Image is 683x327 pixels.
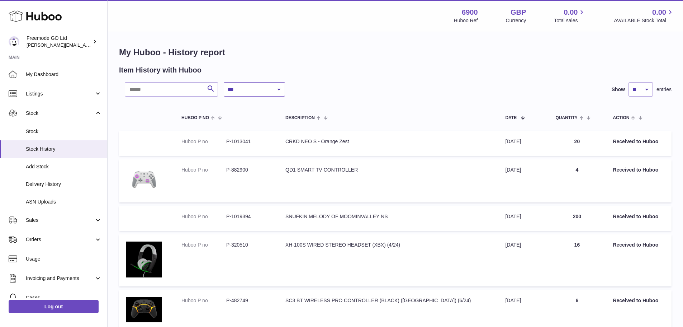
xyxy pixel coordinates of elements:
span: 0.00 [564,8,578,17]
span: AVAILABLE Stock Total [614,17,674,24]
span: ASN Uploads [26,198,102,205]
dt: Huboo P no [181,297,226,304]
strong: Received to Huboo [613,139,658,144]
strong: Received to Huboo [613,214,658,219]
span: My Dashboard [26,71,102,78]
dt: Huboo P no [181,167,226,173]
td: 20 [548,131,606,156]
span: Delivery History [26,181,102,188]
td: QD1 SMART TV CONTROLLER [278,159,498,202]
span: Add Stock [26,163,102,170]
dd: P-482749 [226,297,271,304]
td: [DATE] [498,159,548,202]
span: Huboo P no [181,116,209,120]
td: CRKD NEO S - Orange Zest [278,131,498,156]
a: Log out [9,300,99,313]
a: 0.00 Total sales [554,8,586,24]
img: 69001651758903.jpg [126,242,162,277]
strong: GBP [511,8,526,17]
img: lenka.smikniarova@gioteck.com [9,36,19,47]
strong: Received to Huboo [613,242,658,248]
strong: 6900 [462,8,478,17]
span: Orders [26,236,94,243]
span: Listings [26,90,94,97]
h2: Item History with Huboo [119,65,201,75]
label: Show [612,86,625,93]
dd: P-1013041 [226,138,271,145]
td: 4 [548,159,606,202]
span: Stock History [26,146,102,153]
td: XH-100S WIRED STEREO HEADSET (XBX) (4/24) [278,234,498,286]
span: Quantity [555,116,577,120]
td: SNUFKIN MELODY OF MOOMINVALLEY NS [278,206,498,231]
div: Currency [506,17,526,24]
div: Huboo Ref [454,17,478,24]
span: entries [656,86,672,93]
span: Stock [26,110,94,117]
dd: P-1019394 [226,213,271,220]
span: Stock [26,128,102,135]
img: 1660645495.jpg [126,297,162,322]
span: Total sales [554,17,586,24]
td: [DATE] [498,206,548,231]
span: 0.00 [652,8,666,17]
span: Description [285,116,315,120]
a: 0.00 AVAILABLE Stock Total [614,8,674,24]
dt: Huboo P no [181,213,226,220]
span: Action [613,116,629,120]
dt: Huboo P no [181,242,226,248]
span: Invoicing and Payments [26,275,94,282]
span: Usage [26,256,102,262]
strong: Received to Huboo [613,167,658,173]
dd: P-320510 [226,242,271,248]
span: Sales [26,217,94,224]
span: Cases [26,294,102,301]
img: 1697642306.png [126,167,162,193]
h1: My Huboo - History report [119,47,672,58]
td: [DATE] [498,234,548,286]
strong: Received to Huboo [613,298,658,303]
span: Date [505,116,517,120]
td: 16 [548,234,606,286]
td: 200 [548,206,606,231]
dt: Huboo P no [181,138,226,145]
td: [DATE] [498,131,548,156]
div: Freemode GO Ltd [27,35,91,48]
span: [PERSON_NAME][EMAIL_ADDRESS][DOMAIN_NAME] [27,42,144,48]
dd: P-882900 [226,167,271,173]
